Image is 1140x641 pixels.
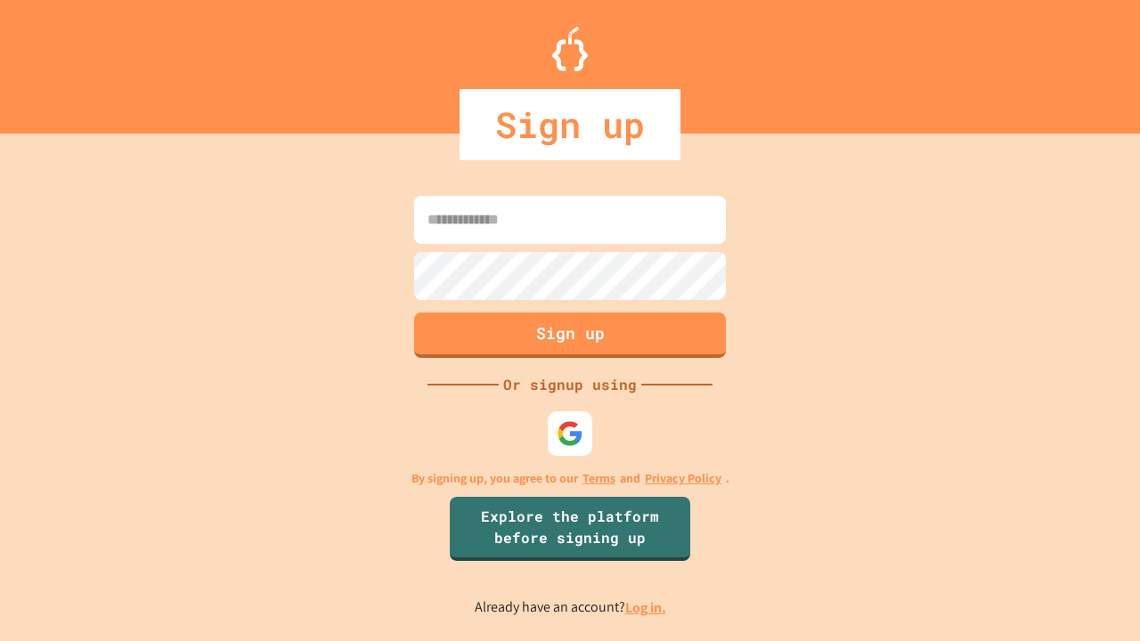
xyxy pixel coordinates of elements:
[414,312,726,358] button: Sign up
[582,469,615,488] a: Terms
[460,89,680,160] div: Sign up
[625,598,666,617] a: Log in.
[557,420,583,447] img: google-icon.svg
[475,596,666,619] p: Already have an account?
[499,374,641,395] div: Or signup using
[411,469,729,488] p: By signing up, you agree to our and .
[450,497,690,561] a: Explore the platform before signing up
[552,27,588,71] img: Logo.svg
[645,469,721,488] a: Privacy Policy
